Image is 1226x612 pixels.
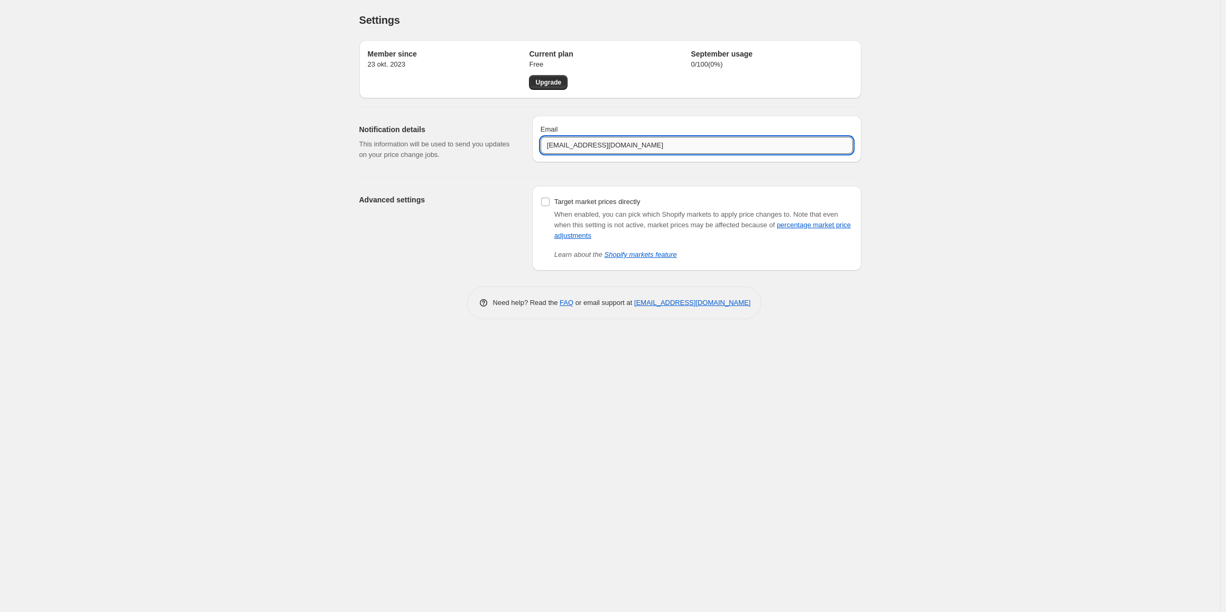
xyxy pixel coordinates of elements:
[634,299,750,307] a: [EMAIL_ADDRESS][DOMAIN_NAME]
[529,75,568,90] a: Upgrade
[529,59,691,70] p: Free
[554,251,677,258] i: Learn about the
[691,59,852,70] p: 0 / 100 ( 0 %)
[535,78,561,87] span: Upgrade
[529,49,691,59] h2: Current plan
[368,59,530,70] p: 23 okt. 2023
[691,49,852,59] h2: September usage
[359,194,515,205] h2: Advanced settings
[573,299,634,307] span: or email support at
[493,299,560,307] span: Need help? Read the
[359,14,400,26] span: Settings
[554,210,792,218] span: When enabled, you can pick which Shopify markets to apply price changes to.
[554,210,851,239] span: Note that even when this setting is not active, market prices may be affected because of
[554,198,640,206] span: Target market prices directly
[368,49,530,59] h2: Member since
[359,139,515,160] p: This information will be used to send you updates on your price change jobs.
[560,299,573,307] a: FAQ
[605,251,677,258] a: Shopify markets feature
[359,124,515,135] h2: Notification details
[541,125,558,133] span: Email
